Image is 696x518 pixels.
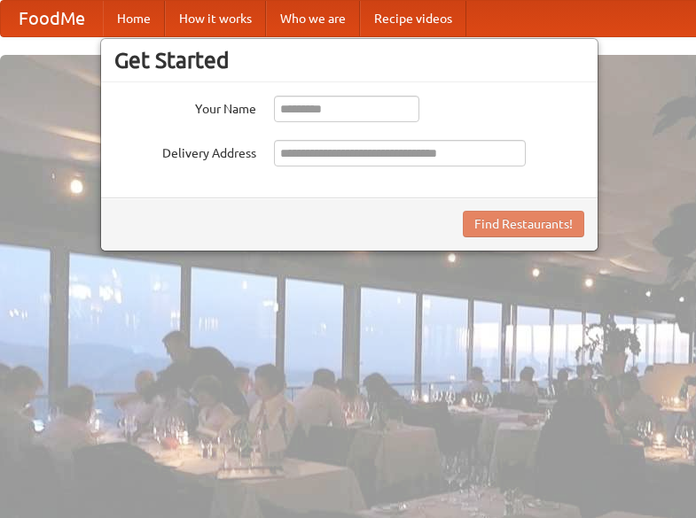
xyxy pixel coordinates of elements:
[103,1,165,36] a: Home
[360,1,466,36] a: Recipe videos
[1,1,103,36] a: FoodMe
[114,140,256,162] label: Delivery Address
[114,47,584,73] h3: Get Started
[165,1,266,36] a: How it works
[266,1,360,36] a: Who we are
[114,96,256,118] label: Your Name
[463,211,584,237] button: Find Restaurants!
